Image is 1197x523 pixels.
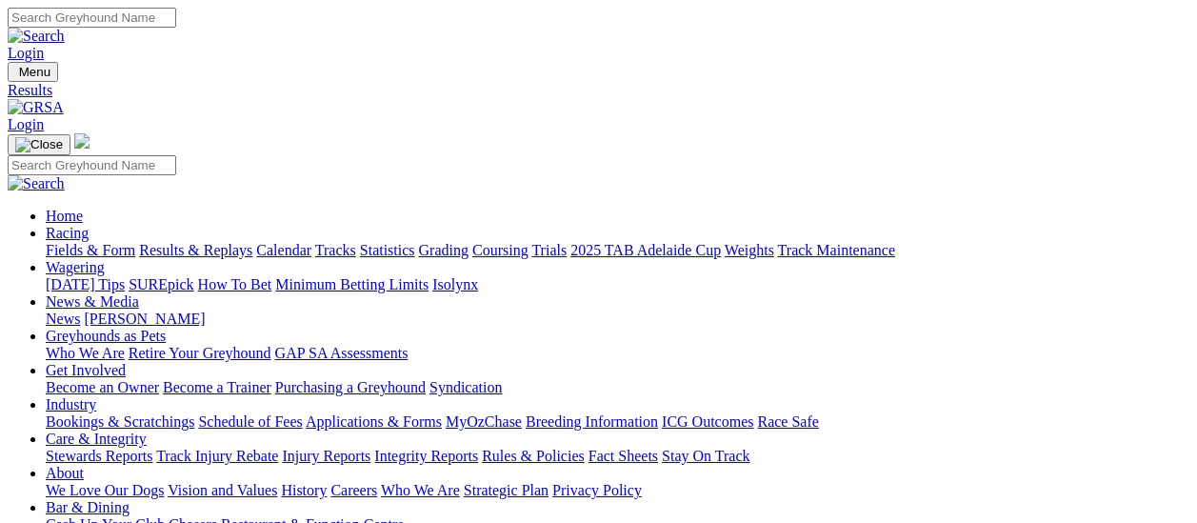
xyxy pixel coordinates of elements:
[446,413,522,430] a: MyOzChase
[429,379,502,395] a: Syndication
[589,448,658,464] a: Fact Sheets
[163,379,271,395] a: Become a Trainer
[275,379,426,395] a: Purchasing a Greyhound
[8,8,176,28] input: Search
[15,137,63,152] img: Close
[8,175,65,192] img: Search
[84,311,205,327] a: [PERSON_NAME]
[46,448,152,464] a: Stewards Reports
[464,482,549,498] a: Strategic Plan
[168,482,277,498] a: Vision and Values
[8,45,44,61] a: Login
[19,65,50,79] span: Menu
[472,242,529,258] a: Coursing
[482,448,585,464] a: Rules & Policies
[662,448,749,464] a: Stay On Track
[432,276,478,292] a: Isolynx
[46,242,1189,259] div: Racing
[778,242,895,258] a: Track Maintenance
[139,242,252,258] a: Results & Replays
[8,155,176,175] input: Search
[306,413,442,430] a: Applications & Forms
[46,499,130,515] a: Bar & Dining
[46,345,1189,362] div: Greyhounds as Pets
[46,431,147,447] a: Care & Integrity
[282,448,370,464] a: Injury Reports
[46,396,96,412] a: Industry
[46,225,89,241] a: Racing
[281,482,327,498] a: History
[8,82,1189,99] a: Results
[198,276,272,292] a: How To Bet
[526,413,658,430] a: Breeding Information
[156,448,278,464] a: Track Injury Rebate
[8,28,65,45] img: Search
[8,116,44,132] a: Login
[46,311,80,327] a: News
[757,413,818,430] a: Race Safe
[531,242,567,258] a: Trials
[256,242,311,258] a: Calendar
[46,362,126,378] a: Get Involved
[46,208,83,224] a: Home
[275,276,429,292] a: Minimum Betting Limits
[46,328,166,344] a: Greyhounds as Pets
[46,379,1189,396] div: Get Involved
[46,448,1189,465] div: Care & Integrity
[46,379,159,395] a: Become an Owner
[46,276,125,292] a: [DATE] Tips
[419,242,469,258] a: Grading
[330,482,377,498] a: Careers
[46,276,1189,293] div: Wagering
[74,133,90,149] img: logo-grsa-white.png
[8,99,64,116] img: GRSA
[46,259,105,275] a: Wagering
[46,482,1189,499] div: About
[46,413,1189,431] div: Industry
[381,482,460,498] a: Who We Are
[662,413,753,430] a: ICG Outcomes
[552,482,642,498] a: Privacy Policy
[46,345,125,361] a: Who We Are
[275,345,409,361] a: GAP SA Assessments
[46,293,139,310] a: News & Media
[360,242,415,258] a: Statistics
[46,465,84,481] a: About
[198,413,302,430] a: Schedule of Fees
[8,62,58,82] button: Toggle navigation
[725,242,774,258] a: Weights
[129,276,193,292] a: SUREpick
[570,242,721,258] a: 2025 TAB Adelaide Cup
[8,134,70,155] button: Toggle navigation
[374,448,478,464] a: Integrity Reports
[46,413,194,430] a: Bookings & Scratchings
[46,311,1189,328] div: News & Media
[46,482,164,498] a: We Love Our Dogs
[46,242,135,258] a: Fields & Form
[315,242,356,258] a: Tracks
[129,345,271,361] a: Retire Your Greyhound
